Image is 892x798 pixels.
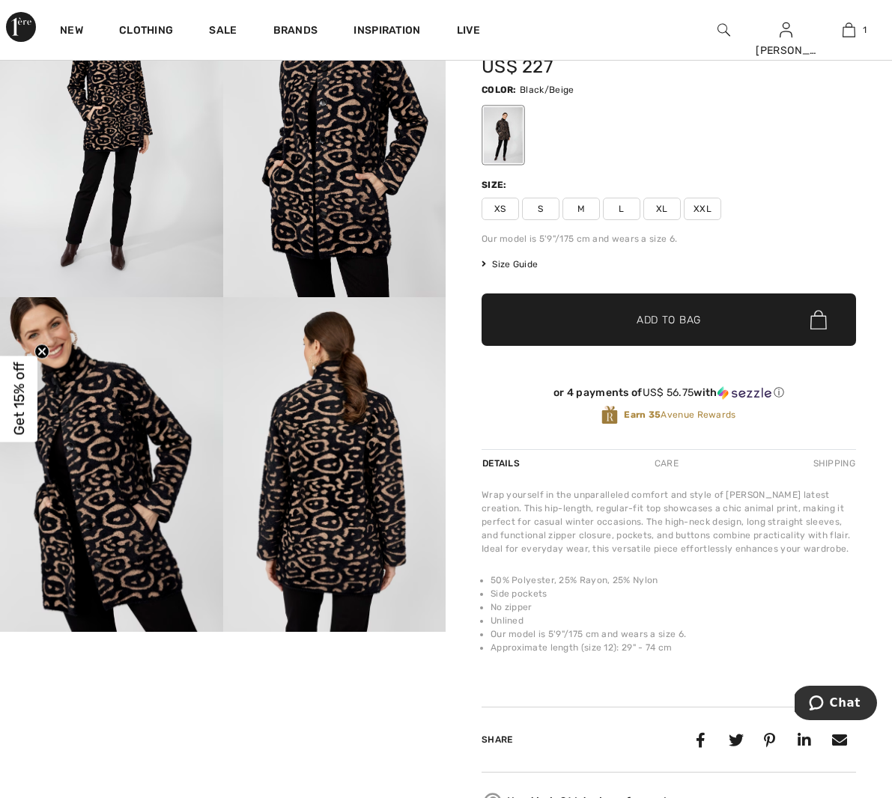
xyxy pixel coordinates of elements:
[482,232,856,246] div: Our model is 5'9"/175 cm and wears a size 6.
[717,386,771,400] img: Sezzle
[717,21,730,39] img: search the website
[522,198,559,220] span: S
[482,258,538,271] span: Size Guide
[624,408,735,421] span: Avenue Rewards
[795,686,877,723] iframe: Opens a widget where you can chat to one of our agents
[60,24,83,40] a: New
[491,573,856,587] li: 50% Polyester, 25% Rayon, 25% Nylon
[643,198,681,220] span: XL
[843,21,855,39] img: My Bag
[810,450,856,477] div: Shipping
[520,85,574,95] span: Black/Beige
[34,344,49,359] button: Close teaser
[482,178,510,192] div: Size:
[6,12,36,42] img: 1ère Avenue
[624,409,661,420] strong: Earn 35
[482,386,856,405] div: or 4 payments ofUS$ 56.75withSezzle Click to learn more about Sezzle
[482,386,856,400] div: or 4 payments of with
[457,22,480,38] a: Live
[780,21,792,39] img: My Info
[491,587,856,600] li: Side pockets
[601,405,618,425] img: Avenue Rewards
[119,24,173,40] a: Clothing
[482,293,856,346] button: Add to Bag
[643,386,694,399] span: US$ 56.75
[223,297,446,631] img: Casual Animal Print Jacket Style 253841. 4
[603,198,640,220] span: L
[482,56,553,77] span: US$ 227
[491,614,856,627] li: Unlined
[482,734,513,745] span: Share
[482,488,856,555] div: Wrap yourself in the unparalleled comfort and style of [PERSON_NAME] latest creation. This hip-le...
[484,107,523,163] div: Black/Beige
[491,600,856,614] li: No zipper
[684,198,721,220] span: XXL
[482,85,517,95] span: Color:
[819,21,879,39] a: 1
[562,198,600,220] span: M
[491,641,856,654] li: Approximate length (size 12): 29" - 74 cm
[642,450,691,477] div: Care
[491,627,856,641] li: Our model is 5'9"/175 cm and wears a size 6.
[209,24,237,40] a: Sale
[810,310,827,329] img: Bag.svg
[273,24,318,40] a: Brands
[863,23,867,37] span: 1
[780,22,792,37] a: Sign In
[10,362,28,436] span: Get 15% off
[482,450,524,477] div: Details
[354,24,420,40] span: Inspiration
[756,43,816,58] div: [PERSON_NAME]
[482,198,519,220] span: XS
[637,312,701,328] span: Add to Bag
